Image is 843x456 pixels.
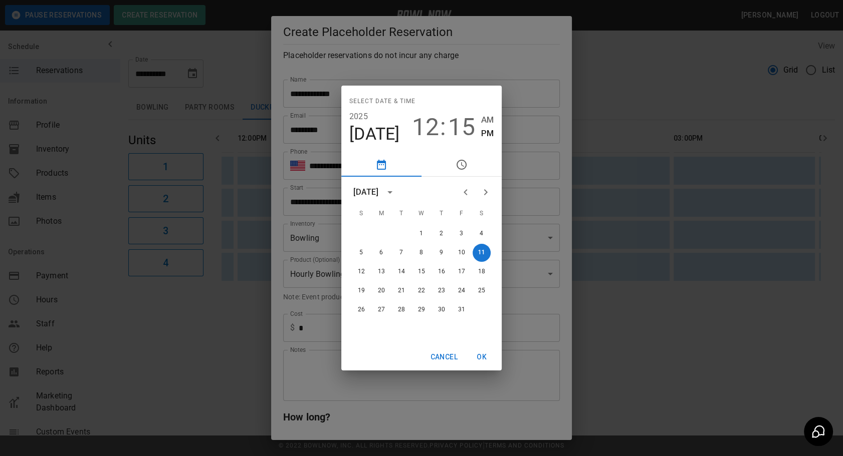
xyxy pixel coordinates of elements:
button: 25 [473,282,491,300]
button: calendar view is open, switch to year view [381,184,398,201]
button: 10 [453,244,471,262]
div: [DATE] [353,186,378,198]
button: 26 [352,301,370,319]
span: Wednesday [412,204,431,224]
span: Friday [453,204,471,224]
button: Previous month [456,182,476,202]
button: 6 [372,244,390,262]
button: 20 [372,282,390,300]
button: 19 [352,282,370,300]
button: 4 [473,225,491,243]
button: AM [481,113,494,127]
button: 11 [473,244,491,262]
button: 9 [433,244,451,262]
span: Monday [372,204,390,224]
button: 8 [412,244,431,262]
button: 5 [352,244,370,262]
button: 18 [473,263,491,281]
button: 13 [372,263,390,281]
button: 22 [412,282,431,300]
button: Cancel [427,348,462,366]
button: 24 [453,282,471,300]
button: 14 [392,263,410,281]
button: 12 [412,113,439,141]
button: [DATE] [349,124,400,145]
button: 15 [412,263,431,281]
button: 1 [412,225,431,243]
button: 27 [372,301,390,319]
button: 15 [448,113,475,141]
span: Saturday [473,204,491,224]
button: 2025 [349,110,368,124]
button: 16 [433,263,451,281]
button: PM [481,127,494,140]
button: Next month [476,182,496,202]
span: : [440,113,446,141]
button: 12 [352,263,370,281]
span: Sunday [352,204,370,224]
span: Select date & time [349,94,415,110]
button: pick time [422,153,502,177]
button: 29 [412,301,431,319]
span: Thursday [433,204,451,224]
button: 7 [392,244,410,262]
button: 28 [392,301,410,319]
button: 17 [453,263,471,281]
button: 31 [453,301,471,319]
button: 23 [433,282,451,300]
button: 3 [453,225,471,243]
button: OK [466,348,498,366]
span: Tuesday [392,204,410,224]
button: 30 [433,301,451,319]
button: pick date [341,153,422,177]
button: 21 [392,282,410,300]
button: 2 [433,225,451,243]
